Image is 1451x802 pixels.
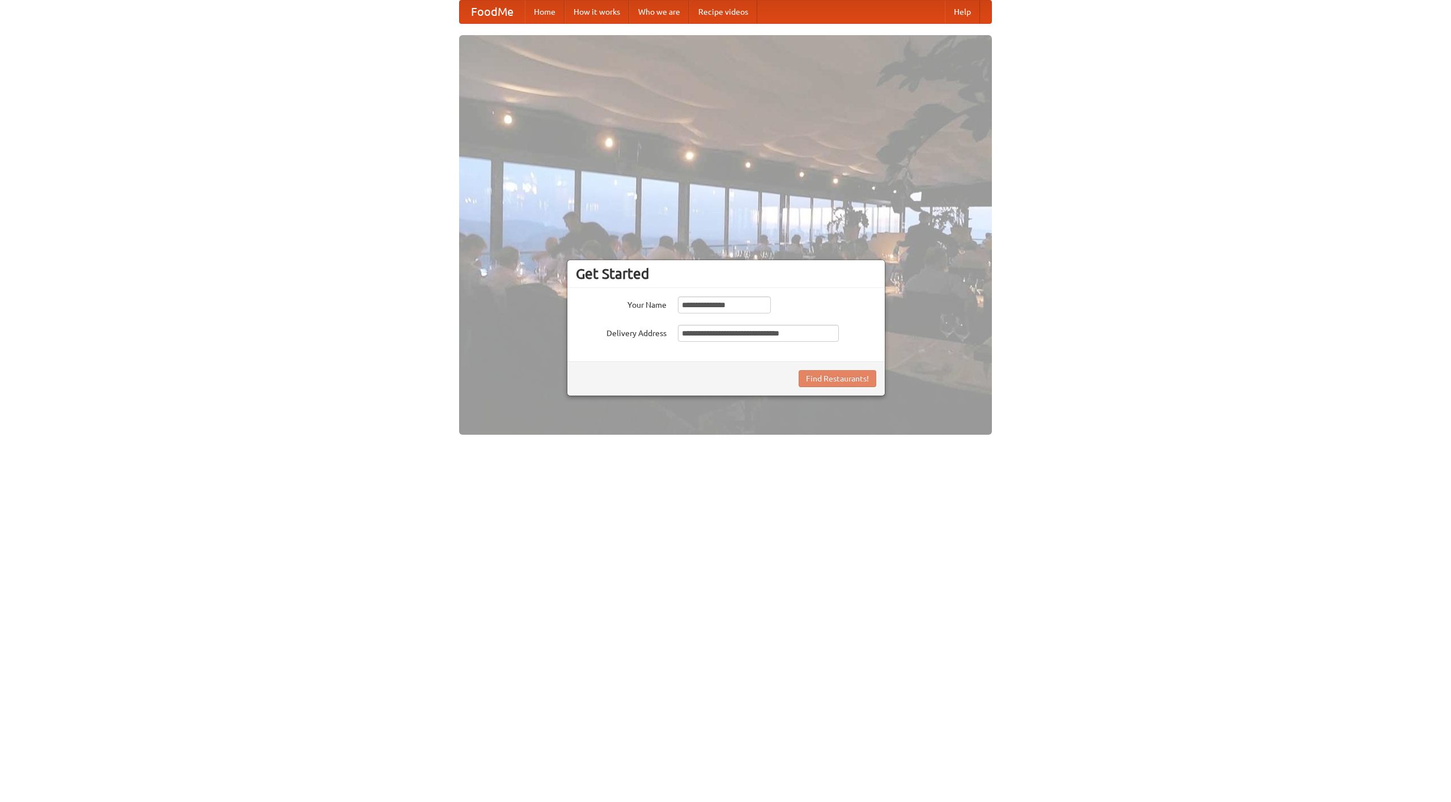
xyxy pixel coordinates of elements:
button: Find Restaurants! [799,370,876,387]
label: Your Name [576,296,667,311]
a: Who we are [629,1,689,23]
a: How it works [565,1,629,23]
label: Delivery Address [576,325,667,339]
a: FoodMe [460,1,525,23]
a: Home [525,1,565,23]
h3: Get Started [576,265,876,282]
a: Help [945,1,980,23]
a: Recipe videos [689,1,757,23]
